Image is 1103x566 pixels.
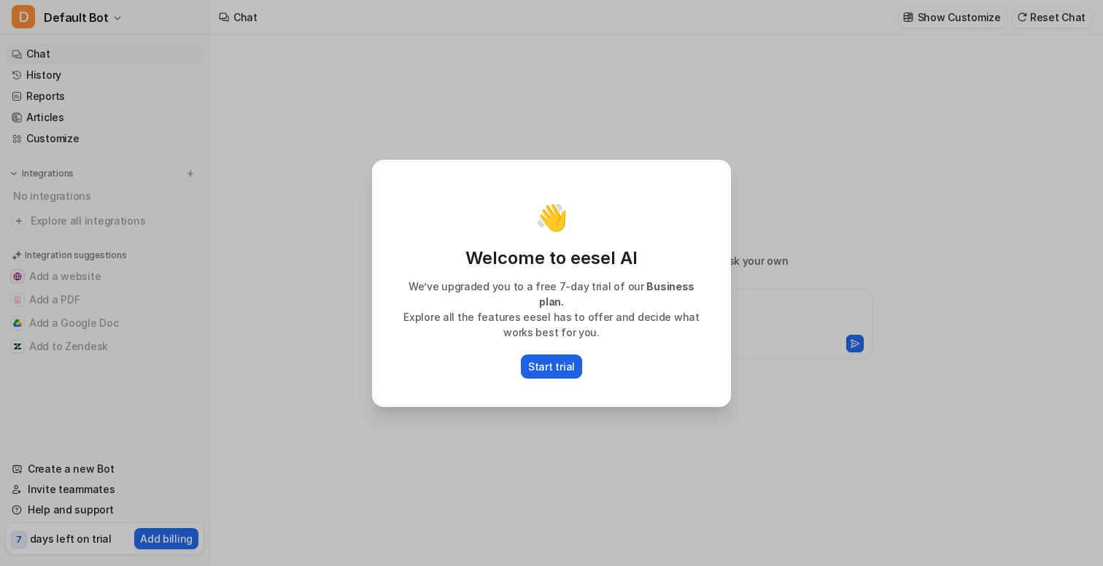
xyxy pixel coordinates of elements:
[389,309,714,340] p: Explore all the features eesel has to offer and decide what works best for you.
[389,279,714,309] p: We’ve upgraded you to a free 7-day trial of our
[521,354,582,379] button: Start trial
[389,247,714,270] p: Welcome to eesel AI
[535,203,568,232] p: 👋
[528,359,575,374] p: Start trial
